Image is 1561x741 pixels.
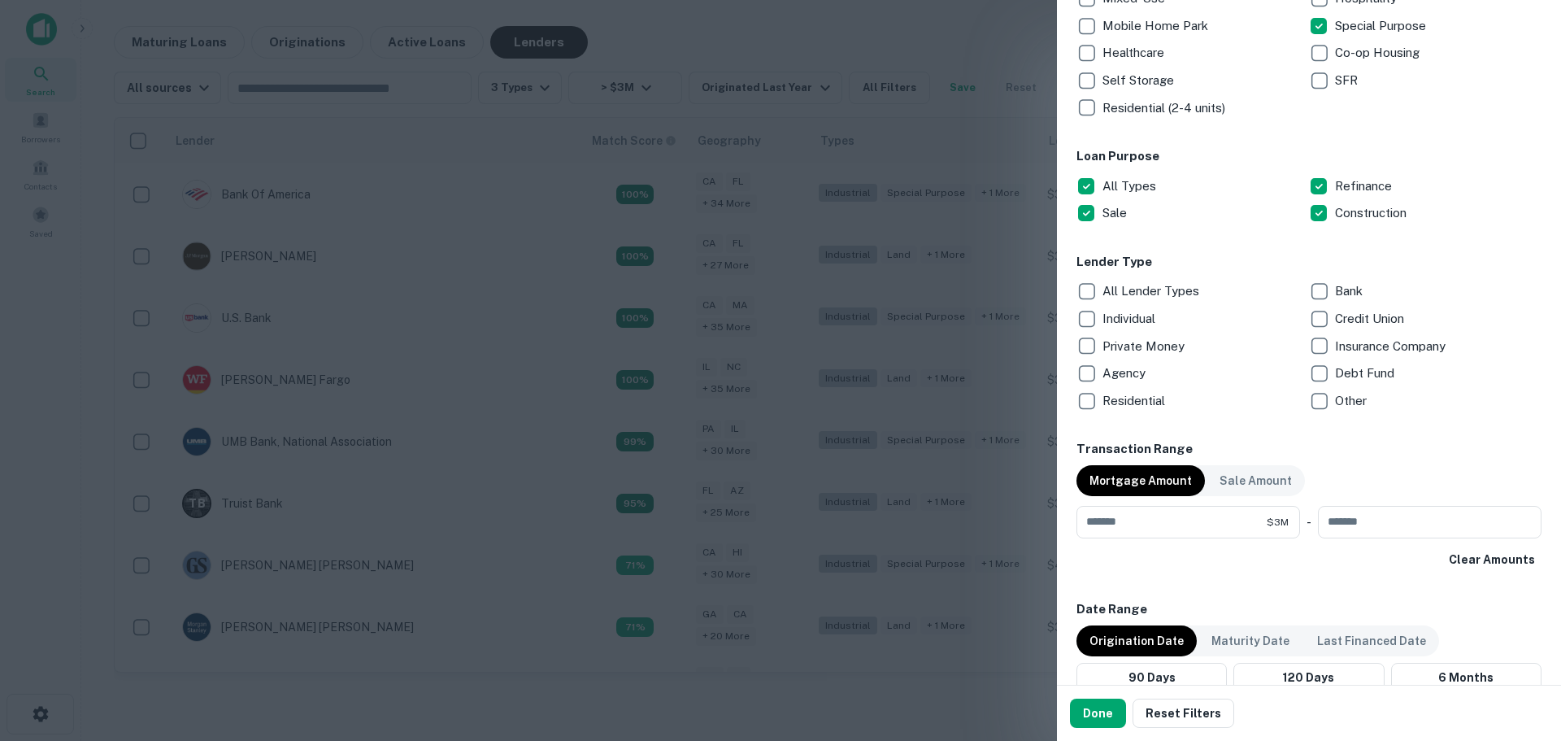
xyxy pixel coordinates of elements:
[1102,391,1168,411] p: Residential
[1076,663,1227,692] button: 90 Days
[1233,663,1384,692] button: 120 Days
[1335,43,1423,63] p: Co-op Housing
[1102,43,1167,63] p: Healthcare
[1391,663,1541,692] button: 6 Months
[1220,472,1292,490] p: Sale Amount
[1102,203,1130,223] p: Sale
[1102,337,1188,356] p: Private Money
[1102,177,1159,196] p: All Types
[1076,600,1541,619] h6: Date Range
[1089,632,1184,650] p: Origination Date
[1211,632,1289,650] p: Maturity Date
[1076,253,1541,272] h6: Lender Type
[1102,364,1149,383] p: Agency
[1335,203,1410,223] p: Construction
[1317,632,1426,650] p: Last Financed Date
[1480,611,1561,689] iframe: Chat Widget
[1102,71,1177,90] p: Self Storage
[1076,147,1541,166] h6: Loan Purpose
[1089,472,1192,490] p: Mortgage Amount
[1307,506,1311,538] div: -
[1102,98,1228,118] p: Residential (2-4 units)
[1335,337,1449,356] p: Insurance Company
[1335,177,1395,196] p: Refinance
[1335,309,1407,329] p: Credit Union
[1335,364,1398,383] p: Debt Fund
[1267,515,1289,530] span: $3M
[1102,281,1202,301] p: All Lender Types
[1442,545,1541,574] button: Clear Amounts
[1133,699,1234,728] button: Reset Filters
[1335,16,1429,36] p: Special Purpose
[1335,281,1366,301] p: Bank
[1335,391,1370,411] p: Other
[1102,16,1211,36] p: Mobile Home Park
[1076,440,1541,459] h6: Transaction Range
[1335,71,1361,90] p: SFR
[1102,309,1159,329] p: Individual
[1070,699,1126,728] button: Done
